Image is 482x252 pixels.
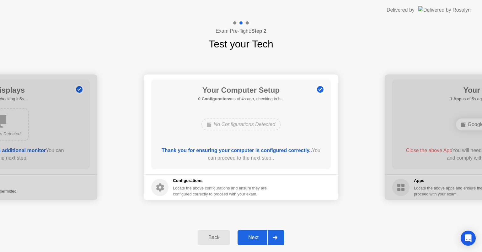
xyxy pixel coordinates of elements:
div: Back [200,235,228,240]
b: Thank you for ensuring your computer is configured correctly.. [162,148,312,153]
div: Delivered by [387,6,415,14]
b: Step 2 [251,28,266,34]
img: Delivered by Rosalyn [418,6,471,14]
div: Locate the above configurations and ensure they are configured correctly to proceed with your exam. [173,185,268,197]
h5: as of 4s ago, checking in1s.. [198,96,284,102]
div: You can proceed to the next step.. [160,147,322,162]
h1: Test your Tech [209,36,273,52]
h1: Your Computer Setup [198,85,284,96]
div: No Configurations Detected [201,118,281,130]
h5: Configurations [173,178,268,184]
div: Next [239,235,267,240]
button: Back [198,230,230,245]
div: Open Intercom Messenger [461,231,476,246]
button: Next [238,230,284,245]
b: 0 Configurations [198,96,231,101]
h4: Exam Pre-flight: [216,27,266,35]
